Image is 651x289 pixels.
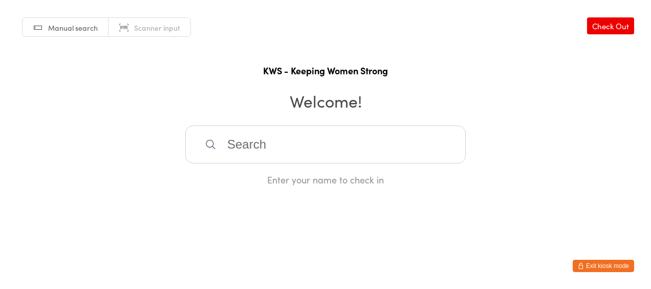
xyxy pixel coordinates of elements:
input: Search [185,126,466,163]
a: Check Out [587,17,634,34]
span: Scanner input [134,23,180,33]
h2: Welcome! [10,89,641,112]
h1: KWS - Keeping Women Strong [10,64,641,77]
div: Enter your name to check in [185,173,466,186]
span: Manual search [48,23,98,33]
button: Exit kiosk mode [573,260,634,272]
